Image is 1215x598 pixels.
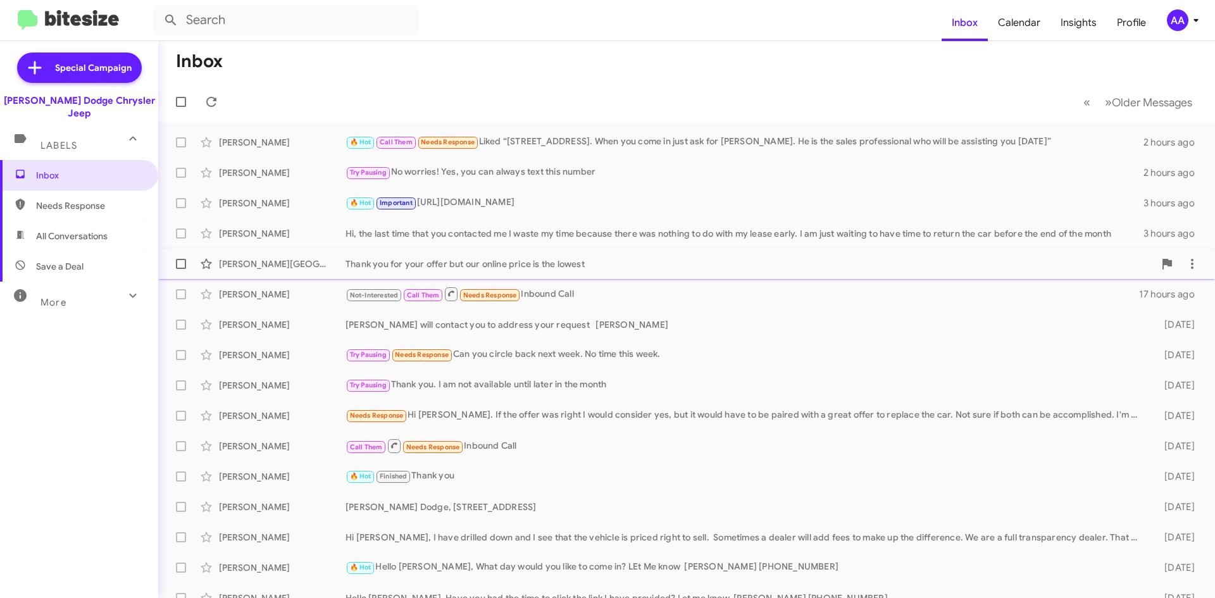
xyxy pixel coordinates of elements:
span: Labels [40,140,77,151]
div: [DATE] [1144,470,1205,483]
div: Inbound Call [346,286,1139,302]
div: 3 hours ago [1143,227,1205,240]
a: Inbox [942,4,988,41]
nav: Page navigation example [1076,89,1200,115]
span: Needs Response [406,443,460,451]
div: [PERSON_NAME] [219,470,346,483]
span: Try Pausing [350,351,387,359]
div: 2 hours ago [1143,136,1205,149]
div: No worries! Yes, you can always text this number [346,165,1143,180]
span: More [40,297,66,308]
span: Finished [380,472,408,480]
div: Can you circle back next week. No time this week. [346,347,1144,362]
span: Call Them [350,443,383,451]
div: [PERSON_NAME] [219,318,346,331]
div: [PERSON_NAME] [219,531,346,544]
span: 🔥 Hot [350,199,371,207]
div: Hi, the last time that you contacted me I waste my time because there was nothing to do with my l... [346,227,1143,240]
div: [DATE] [1144,379,1205,392]
span: Older Messages [1112,96,1192,109]
div: [PERSON_NAME] [219,409,346,422]
button: Previous [1076,89,1098,115]
span: Important [380,199,413,207]
span: Not-Interested [350,291,399,299]
div: Liked “[STREET_ADDRESS]. When you come in just ask for [PERSON_NAME]. He is the sales professiona... [346,135,1143,149]
span: Needs Response [350,411,404,420]
span: 🔥 Hot [350,472,371,480]
span: Call Them [380,138,413,146]
div: [PERSON_NAME] [219,227,346,240]
span: All Conversations [36,230,108,242]
div: [PERSON_NAME] [219,288,346,301]
div: Hi [PERSON_NAME]. If the offer was right I would consider yes, but it would have to be paired wit... [346,408,1144,423]
a: Calendar [988,4,1050,41]
a: Profile [1107,4,1156,41]
span: Try Pausing [350,168,387,177]
div: [DATE] [1144,501,1205,513]
div: [DATE] [1144,409,1205,422]
div: 17 hours ago [1139,288,1205,301]
span: Needs Response [421,138,475,146]
div: [PERSON_NAME][GEOGRAPHIC_DATA] [219,258,346,270]
div: 3 hours ago [1143,197,1205,209]
h1: Inbox [176,51,223,72]
div: [DATE] [1144,531,1205,544]
div: Thank you. I am not available until later in the month [346,378,1144,392]
div: [URL][DOMAIN_NAME] [346,196,1143,210]
div: [PERSON_NAME] [219,501,346,513]
span: Needs Response [463,291,517,299]
a: Special Campaign [17,53,142,83]
span: Needs Response [36,199,144,212]
div: Thank you [346,469,1144,483]
div: [DATE] [1144,440,1205,452]
div: [PERSON_NAME] will contact you to address your request [PERSON_NAME] [346,318,1144,331]
span: « [1083,94,1090,110]
span: Inbox [36,169,144,182]
span: 🔥 Hot [350,563,371,571]
div: Inbound Call [346,438,1144,454]
div: [DATE] [1144,561,1205,574]
div: [PERSON_NAME] [219,561,346,574]
div: [PERSON_NAME] [219,379,346,392]
div: Thank you for your offer but our online price is the lowest [346,258,1154,270]
span: » [1105,94,1112,110]
div: [PERSON_NAME] [219,440,346,452]
div: [PERSON_NAME] [219,136,346,149]
div: [PERSON_NAME] [219,197,346,209]
span: Try Pausing [350,381,387,389]
div: [PERSON_NAME] [219,166,346,179]
span: 🔥 Hot [350,138,371,146]
div: [DATE] [1144,349,1205,361]
div: Hi [PERSON_NAME], I have drilled down and I see that the vehicle is priced right to sell. Sometim... [346,531,1144,544]
span: Save a Deal [36,260,84,273]
input: Search [153,5,419,35]
span: Needs Response [395,351,449,359]
div: [PERSON_NAME] Dodge, [STREET_ADDRESS] [346,501,1144,513]
a: Insights [1050,4,1107,41]
div: [DATE] [1144,318,1205,331]
div: 2 hours ago [1143,166,1205,179]
div: AA [1167,9,1188,31]
button: Next [1097,89,1200,115]
div: Hello [PERSON_NAME], What day would you like to come in? LEt Me know [PERSON_NAME] [PHONE_NUMBER] [346,560,1144,575]
span: Special Campaign [55,61,132,74]
span: Call Them [407,291,440,299]
button: AA [1156,9,1201,31]
div: [PERSON_NAME] [219,349,346,361]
